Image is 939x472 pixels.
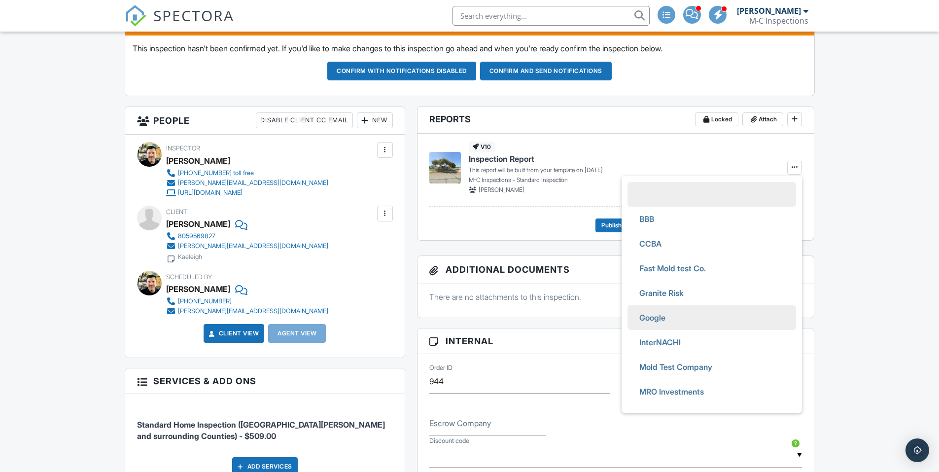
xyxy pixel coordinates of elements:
[631,379,712,404] span: MRO Investments
[429,436,469,445] label: Discount code
[166,296,328,306] a: [PHONE_NUMBER]
[429,411,546,436] input: Escrow Company
[631,231,669,256] span: CCBA
[631,256,714,281] span: Fast Mold test Co.
[178,189,243,197] div: [URL][DOMAIN_NAME]
[178,297,232,305] div: [PHONE_NUMBER]
[905,438,929,462] div: Open Intercom Messenger
[153,5,234,26] span: SPECTORA
[178,179,328,187] div: [PERSON_NAME][EMAIL_ADDRESS][DOMAIN_NAME]
[178,232,215,240] div: 8059569827
[166,282,230,296] div: [PERSON_NAME]
[631,207,662,231] span: BBB
[166,241,328,251] a: [PERSON_NAME][EMAIL_ADDRESS][DOMAIN_NAME]
[631,355,720,379] span: Mold Test Company
[357,112,393,128] div: New
[166,153,230,168] div: [PERSON_NAME]
[166,168,328,178] a: [PHONE_NUMBER] toll free
[125,107,405,135] h3: People
[137,401,393,449] li: Service: Standard Home Inspection (San Luis Obispo and surrounding Counties)
[452,6,650,26] input: Search everything...
[631,305,673,330] span: Google
[631,330,689,355] span: InterNACHI
[166,188,328,198] a: [URL][DOMAIN_NAME]
[125,5,146,27] img: The Best Home Inspection Software - Spectora
[166,208,187,216] span: Client
[166,217,230,231] div: [PERSON_NAME]
[429,363,452,372] label: Order ID
[166,145,200,152] span: Inspector
[207,328,259,338] a: Client View
[631,281,692,305] span: Granite Risk
[166,231,328,241] a: 8059569827
[166,273,212,281] span: Scheduled By
[125,368,405,394] h3: Services & Add ons
[256,112,353,128] div: Disable Client CC Email
[178,253,202,261] div: Kaeleigh
[133,43,807,54] p: This inspection hasn't been confirmed yet. If you'd like to make changes to this inspection go ah...
[166,178,328,188] a: [PERSON_NAME][EMAIL_ADDRESS][DOMAIN_NAME]
[737,6,801,16] div: [PERSON_NAME]
[327,62,476,80] button: Confirm with notifications disabled
[125,13,234,34] a: SPECTORA
[178,307,328,315] div: [PERSON_NAME][EMAIL_ADDRESS][DOMAIN_NAME]
[178,242,328,250] div: [PERSON_NAME][EMAIL_ADDRESS][DOMAIN_NAME]
[429,418,491,429] label: Escrow Company
[137,420,385,440] span: Standard Home Inspection ([GEOGRAPHIC_DATA][PERSON_NAME] and surrounding Counties) - $509.00
[166,306,328,316] a: [PERSON_NAME][EMAIL_ADDRESS][DOMAIN_NAME]
[417,256,814,284] h3: Additional Documents
[178,169,254,177] div: [PHONE_NUMBER] toll free
[631,404,699,429] span: Other Referral
[749,16,808,26] div: M-C Inspections
[417,328,814,354] h3: Internal
[429,291,802,302] p: There are no attachments to this inspection.
[480,62,612,80] button: Confirm and send notifications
